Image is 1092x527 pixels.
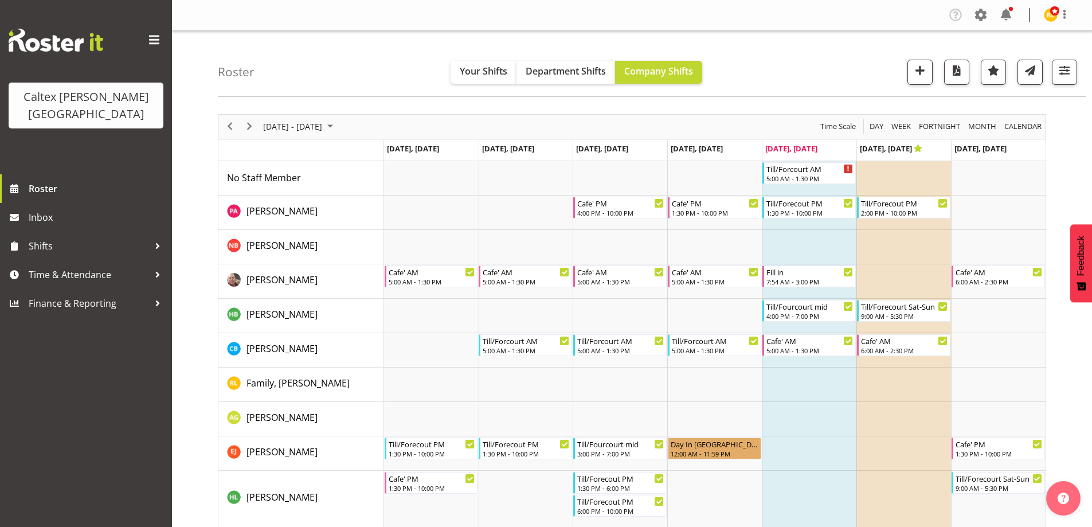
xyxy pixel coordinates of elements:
div: Bullock, Christopher"s event - Cafe' AM Begin From Friday, September 19, 2025 at 5:00:00 AM GMT+1... [762,334,856,356]
span: [PERSON_NAME] [246,205,318,217]
span: Time Scale [819,119,857,134]
span: Your Shifts [460,65,507,77]
div: 2:00 PM - 10:00 PM [861,208,948,217]
div: 1:30 PM - 10:00 PM [389,449,475,458]
div: previous period [220,115,240,139]
a: [PERSON_NAME] [246,411,318,424]
button: Month [1003,119,1044,134]
a: [PERSON_NAME] [246,342,318,356]
button: Your Shifts [451,61,516,84]
div: 5:00 AM - 1:30 PM [672,277,758,286]
span: Family, [PERSON_NAME] [246,377,350,389]
div: Lewis, Hayden"s event - Till/Forecout PM Begin From Wednesday, September 17, 2025 at 6:00:00 PM G... [573,495,667,517]
div: 6:00 PM - 10:00 PM [577,506,664,516]
td: Broome, Heath resource [218,299,384,333]
div: Till/Forecout PM [389,438,475,450]
span: Fortnight [918,119,961,134]
button: Department Shifts [516,61,615,84]
div: 1:30 PM - 10:00 PM [483,449,569,458]
a: [PERSON_NAME] [246,490,318,504]
div: next period [240,115,259,139]
button: Previous [222,119,238,134]
div: Till/Forcourt AM [766,163,853,174]
span: [PERSON_NAME] [246,342,318,355]
div: Cafe' PM [389,473,475,484]
div: Fill in [766,266,853,278]
button: Add a new shift [907,60,933,85]
span: Shifts [29,237,149,255]
img: Rosterit website logo [9,29,103,52]
span: [DATE], [DATE] [387,143,439,154]
span: Company Shifts [624,65,693,77]
div: Johns, Erin"s event - Till/Forecout PM Begin From Tuesday, September 16, 2025 at 1:30:00 PM GMT+1... [479,438,572,459]
span: Week [890,119,912,134]
span: Inbox [29,209,166,226]
span: [DATE], [DATE] [671,143,723,154]
span: Department Shifts [526,65,606,77]
div: 6:00 AM - 2:30 PM [861,346,948,355]
div: Lewis, Hayden"s event - Till/Forecout PM Begin From Wednesday, September 17, 2025 at 1:30:00 PM G... [573,472,667,494]
button: Time Scale [819,119,858,134]
div: Till/Forcourt AM [483,335,569,346]
div: Till/Forecout PM [766,197,853,209]
button: September 2025 [261,119,338,134]
div: 1:30 PM - 10:00 PM [956,449,1042,458]
td: Grant, Adam resource [218,402,384,436]
div: Till/Forecout PM [483,438,569,450]
a: [PERSON_NAME] [246,239,318,252]
div: Till/Forecourt Sat-Sun [861,300,948,312]
div: Cafe' PM [956,438,1042,450]
div: 9:00 AM - 5:30 PM [861,311,948,321]
h4: Roster [218,65,255,79]
td: Johns, Erin resource [218,436,384,471]
span: [PERSON_NAME] [246,491,318,503]
td: Bullock, Christopher resource [218,333,384,368]
span: [DATE], [DATE] [860,143,922,154]
div: Bullock, Christopher"s event - Till/Forcourt AM Begin From Thursday, September 18, 2025 at 5:00:0... [668,334,761,356]
div: 1:30 PM - 10:00 PM [766,208,853,217]
div: Lewis, Hayden"s event - Cafe' PM Begin From Monday, September 15, 2025 at 1:30:00 PM GMT+12:00 En... [385,472,478,494]
button: Fortnight [917,119,962,134]
div: 4:00 PM - 7:00 PM [766,311,853,321]
div: Bullock, Christopher"s event - Till/Forcourt AM Begin From Wednesday, September 17, 2025 at 5:00:... [573,334,667,356]
span: [PERSON_NAME] [246,274,318,286]
div: 5:00 AM - 1:30 PM [577,346,664,355]
button: Download a PDF of the roster according to the set date range. [944,60,969,85]
td: Berkely, Noah resource [218,230,384,264]
a: [PERSON_NAME] [246,273,318,287]
div: Bullock, Christopher"s event - Till/Forcourt AM Begin From Tuesday, September 16, 2025 at 5:00:00... [479,334,572,356]
button: Company Shifts [615,61,702,84]
a: [PERSON_NAME] [246,445,318,459]
div: Till/Forecout PM [861,197,948,209]
a: [PERSON_NAME] [246,307,318,321]
span: Roster [29,180,166,197]
button: Highlight an important date within the roster. [981,60,1006,85]
div: Till/Forecourt Sat-Sun [956,473,1042,484]
div: Lewis, Hayden"s event - Till/Forecourt Sat-Sun Begin From Sunday, September 21, 2025 at 9:00:00 A... [952,472,1045,494]
span: [DATE], [DATE] [765,143,817,154]
div: Braxton, Jeanette"s event - Fill in Begin From Friday, September 19, 2025 at 7:54:00 AM GMT+12:00... [762,266,856,287]
div: 1:30 PM - 10:00 PM [672,208,758,217]
div: Braxton, Jeanette"s event - Cafe' AM Begin From Thursday, September 18, 2025 at 5:00:00 AM GMT+12... [668,266,761,287]
div: Johns, Erin"s event - Till/Fourcourt mid Begin From Wednesday, September 17, 2025 at 3:00:00 PM G... [573,438,667,459]
td: Braxton, Jeanette resource [218,264,384,299]
div: 3:00 PM - 7:00 PM [577,449,664,458]
div: Cafe' AM [483,266,569,278]
div: 9:00 AM - 5:30 PM [956,483,1042,493]
div: 5:00 AM - 1:30 PM [389,277,475,286]
div: Cafe' AM [577,266,664,278]
button: Send a list of all shifts for the selected filtered period to all rostered employees. [1017,60,1043,85]
button: Timeline Day [868,119,886,134]
div: No Staff Member"s event - Till/Forcourt AM Begin From Friday, September 19, 2025 at 5:00:00 AM GM... [762,162,856,184]
div: Atherton, Peter"s event - Till/Forecout PM Begin From Friday, September 19, 2025 at 1:30:00 PM GM... [762,197,856,218]
td: Family, Lewis resource [218,368,384,402]
a: [PERSON_NAME] [246,204,318,218]
img: reece-lewis10949.jpg [1044,8,1058,22]
div: 1:30 PM - 10:00 PM [389,483,475,493]
div: Till/Forecout PM [577,473,664,484]
td: Atherton, Peter resource [218,196,384,230]
div: Atherton, Peter"s event - Cafe' PM Begin From Thursday, September 18, 2025 at 1:30:00 PM GMT+12:0... [668,197,761,218]
span: [DATE], [DATE] [482,143,534,154]
span: calendar [1003,119,1043,134]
